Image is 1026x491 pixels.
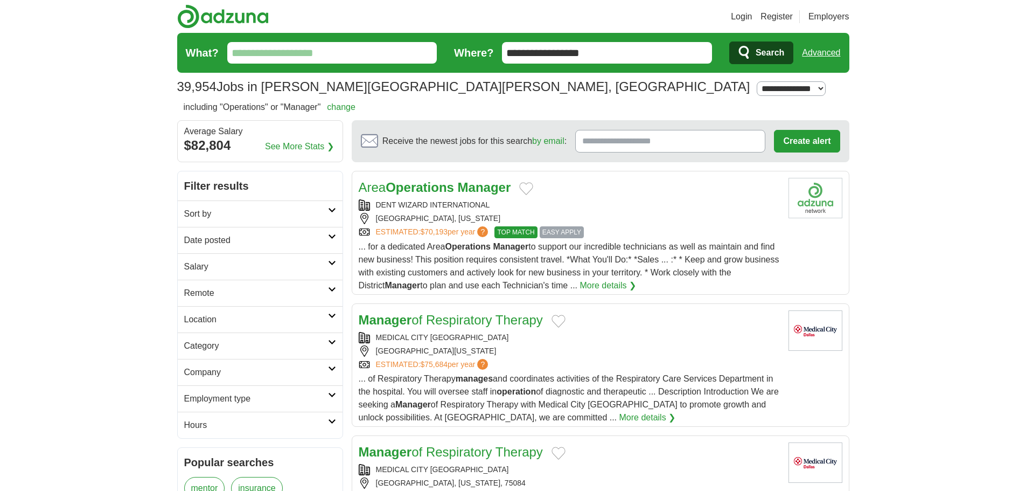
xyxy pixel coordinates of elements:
strong: manages [456,374,493,383]
a: Advanced [802,42,840,64]
h1: Jobs in [PERSON_NAME][GEOGRAPHIC_DATA][PERSON_NAME], [GEOGRAPHIC_DATA] [177,79,750,94]
div: $82,804 [184,136,336,155]
a: Date posted [178,227,343,253]
a: Login [731,10,752,23]
h2: Date posted [184,234,328,247]
span: EASY APPLY [540,226,584,238]
span: ? [477,226,488,237]
a: Sort by [178,200,343,227]
span: $70,193 [420,227,448,236]
img: Medical City Dallas logo [788,442,842,483]
a: Employment type [178,385,343,412]
img: Medical City Dallas logo [788,310,842,351]
a: Remote [178,280,343,306]
strong: Operations [445,242,491,251]
h2: Remote [184,287,328,300]
strong: Manager [359,445,412,459]
strong: Manager [385,281,420,290]
strong: Operations [386,180,454,195]
div: [GEOGRAPHIC_DATA][US_STATE] [359,345,780,357]
h2: Hours [184,419,328,432]
a: Company [178,359,343,385]
h2: Category [184,340,328,352]
img: Company logo [788,178,842,218]
a: ESTIMATED:$70,193per year? [376,226,491,238]
a: Managerof Respiratory Therapy [359,445,543,459]
a: More details ❯ [580,279,636,292]
span: TOP MATCH [494,226,537,238]
div: [GEOGRAPHIC_DATA], [US_STATE] [359,213,780,224]
div: Average Salary [184,127,336,136]
h2: Location [184,313,328,326]
a: AreaOperations Manager [359,180,511,195]
a: ESTIMATED:$75,684per year? [376,359,491,370]
strong: Manager [458,180,511,195]
span: Search [756,42,784,64]
h2: Filter results [178,171,343,200]
h2: Employment type [184,392,328,405]
h2: Sort by [184,208,328,220]
a: More details ❯ [619,411,676,424]
h2: Company [184,366,328,379]
img: Adzuna logo [177,4,269,29]
span: 39,954 [177,77,217,96]
label: What? [186,45,219,61]
a: MEDICAL CITY [GEOGRAPHIC_DATA] [376,465,509,474]
a: change [327,102,355,112]
label: Where? [454,45,493,61]
a: Employers [808,10,849,23]
button: Add to favorite jobs [519,182,533,195]
span: ... of Respiratory Therapy and coordinates activities of the Respiratory Care Services Department... [359,374,779,422]
div: [GEOGRAPHIC_DATA], [US_STATE], 75084 [359,478,780,489]
a: See More Stats ❯ [265,140,334,153]
a: MEDICAL CITY [GEOGRAPHIC_DATA] [376,333,509,342]
span: $75,684 [420,360,448,369]
button: Create alert [774,130,840,153]
h2: including "Operations" or "Manager" [184,101,355,114]
button: Search [729,42,793,64]
span: Receive the newest jobs for this search : [382,135,567,148]
strong: operation [497,387,536,396]
a: Category [178,333,343,359]
strong: Manager [359,313,412,327]
a: by email [532,136,564,146]
button: Add to favorite jobs [552,447,566,460]
a: Hours [178,412,343,438]
a: Managerof Respiratory Therapy [359,313,543,327]
span: ? [477,359,488,370]
h2: Popular searches [184,454,336,471]
a: Salary [178,253,343,280]
a: Register [760,10,793,23]
span: ... for a dedicated Area to support our incredible technicians as well as maintain and find new b... [359,242,779,290]
strong: Manager [493,242,528,251]
div: DENT WIZARD INTERNATIONAL [359,199,780,211]
strong: Manager [395,400,431,409]
a: Location [178,306,343,333]
button: Add to favorite jobs [552,315,566,328]
h2: Salary [184,260,328,273]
